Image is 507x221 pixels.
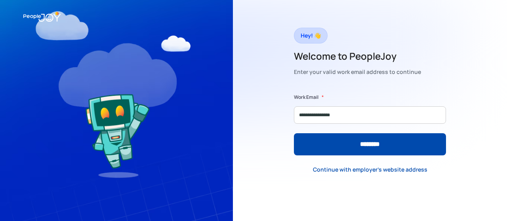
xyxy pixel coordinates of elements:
a: Continue with employer's website address [307,161,434,178]
div: Enter your valid work email address to continue [294,66,421,77]
div: Hey! 👋 [301,30,321,41]
form: Form [294,93,446,155]
h2: Welcome to PeopleJoy [294,50,421,62]
label: Work Email [294,93,318,101]
div: Continue with employer's website address [313,166,427,174]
